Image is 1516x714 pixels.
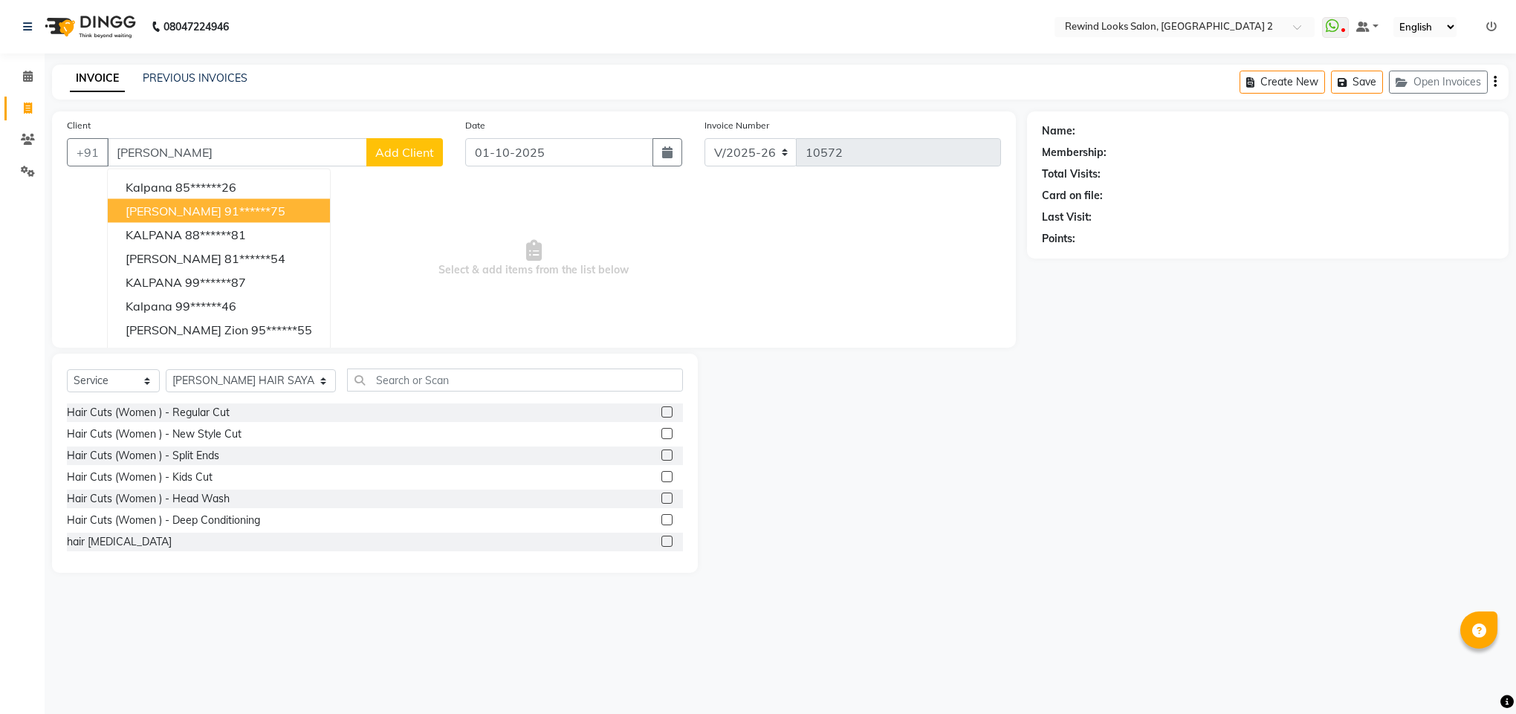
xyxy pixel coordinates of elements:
span: KALPANA [126,275,182,290]
button: Open Invoices [1389,71,1488,94]
span: [PERSON_NAME] zion [126,322,248,337]
span: [PERSON_NAME] [126,251,221,266]
label: Client [67,119,91,132]
div: Membership: [1042,145,1107,160]
input: Search or Scan [347,369,683,392]
div: Name: [1042,123,1075,139]
div: Hair Cuts (Women ) - New Style Cut [67,426,242,442]
span: [PERSON_NAME] [126,204,221,218]
div: Hair Cuts (Women ) - Regular Cut [67,405,230,421]
button: Save [1331,71,1383,94]
b: 08047224946 [163,6,229,48]
div: Total Visits: [1042,166,1101,182]
button: Create New [1240,71,1325,94]
img: logo [38,6,140,48]
a: PREVIOUS INVOICES [143,71,247,85]
span: Add Client [375,145,434,160]
span: kalpana [126,299,172,314]
div: Points: [1042,231,1075,247]
div: Last Visit: [1042,210,1092,225]
div: Hair Cuts (Women ) - Split Ends [67,448,219,464]
span: KALPANA [126,227,182,242]
div: hair [MEDICAL_DATA] [67,534,172,550]
button: Add Client [366,138,443,166]
div: Card on file: [1042,188,1103,204]
div: Hair Cuts (Women ) - Head Wash [67,491,230,507]
input: Search by Name/Mobile/Email/Code [107,138,367,166]
iframe: chat widget [1454,655,1501,699]
div: Hair Cuts (Women ) - Kids Cut [67,470,213,485]
a: INVOICE [70,65,125,92]
span: kalpana [126,180,172,195]
span: Select & add items from the list below [67,184,1001,333]
label: Invoice Number [704,119,769,132]
div: Hair Cuts (Women ) - Deep Conditioning [67,513,260,528]
span: [PERSON_NAME] [126,346,221,361]
label: Date [465,119,485,132]
button: +91 [67,138,108,166]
